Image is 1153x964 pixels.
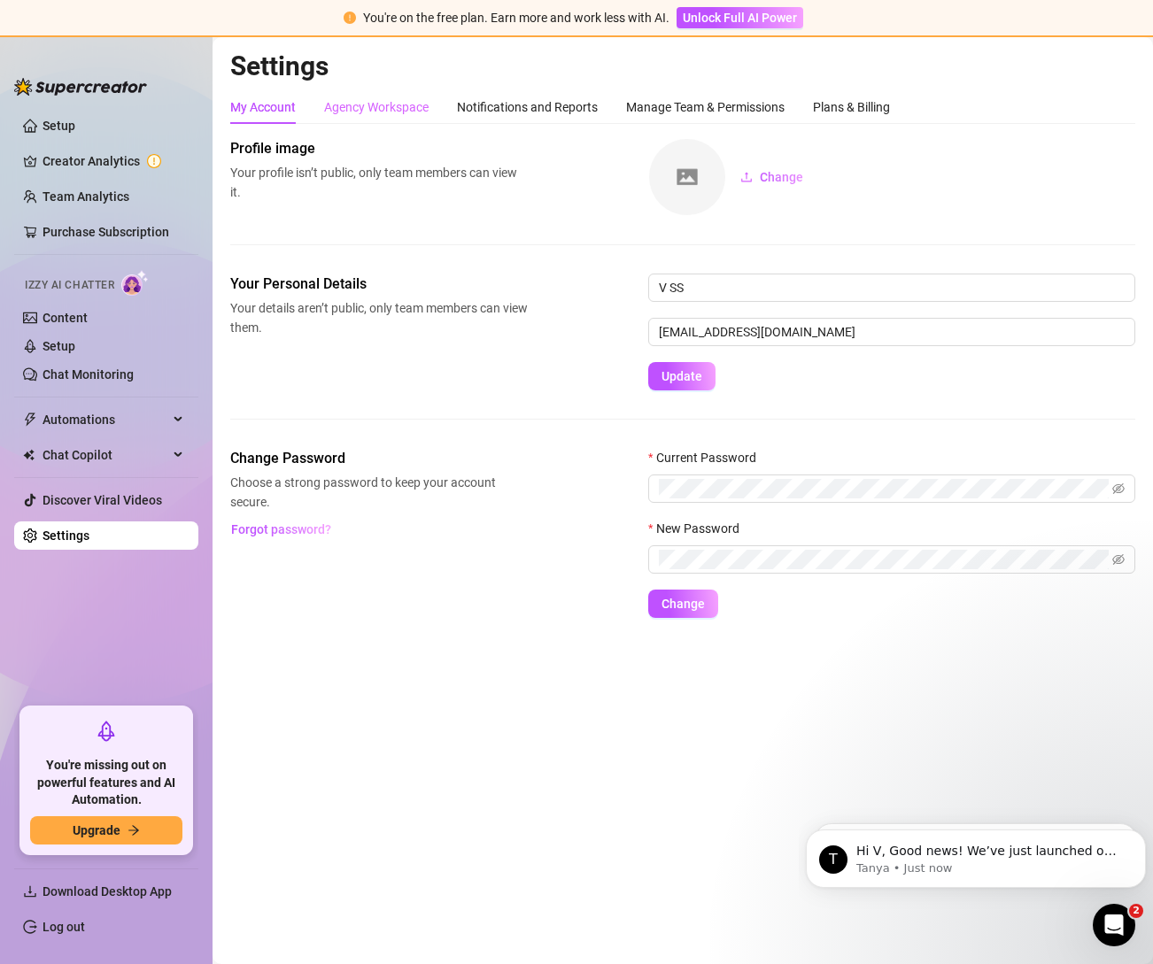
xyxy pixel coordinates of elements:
span: Automations [43,405,168,434]
button: Unlock Full AI Power [677,7,803,28]
a: Setup [43,119,75,133]
span: thunderbolt [23,413,37,427]
span: Your Personal Details [230,274,528,295]
a: Chat Monitoring [43,367,134,382]
a: Unlock Full AI Power [677,11,803,25]
input: Current Password [659,479,1109,498]
h2: Settings [230,50,1135,83]
button: Upgradearrow-right [30,816,182,844]
span: Profile image [230,138,528,159]
a: Log out [43,920,85,934]
span: Choose a strong password to keep your account secure. [230,473,528,512]
img: logo-BBDzfeDw.svg [14,78,147,96]
span: Download Desktop App [43,884,172,898]
span: Chat Copilot [43,441,168,469]
a: Purchase Subscription [43,218,184,246]
span: upload [740,171,753,183]
input: New Password [659,550,1109,569]
span: exclamation-circle [344,12,356,24]
button: Forgot password? [230,515,331,544]
a: Setup [43,339,75,353]
a: Team Analytics [43,189,129,204]
input: Enter new email [648,318,1135,346]
div: My Account [230,97,296,117]
span: Change [760,170,803,184]
span: 2 [1129,904,1143,918]
iframe: Intercom notifications message [799,792,1153,916]
span: download [23,884,37,898]
span: You're missing out on powerful features and AI Automation. [30,757,182,809]
a: Settings [43,528,89,543]
span: eye-invisible [1112,482,1125,495]
span: Forgot password? [231,522,331,536]
span: Update [662,369,702,383]
span: Change Password [230,448,528,469]
button: Update [648,362,716,390]
span: eye-invisible [1112,553,1125,566]
button: Change [726,163,817,191]
span: rocket [96,721,117,742]
iframe: Intercom live chat [1093,904,1135,946]
span: You're on the free plan. Earn more and work less with AI. [363,11,669,25]
span: Your profile isn’t public, only team members can view it. [230,163,528,202]
label: New Password [648,519,751,538]
button: Change [648,590,718,618]
span: arrow-right [128,824,140,837]
a: Discover Viral Videos [43,493,162,507]
span: Your details aren’t public, only team members can view them. [230,298,528,337]
div: Notifications and Reports [457,97,598,117]
div: Manage Team & Permissions [626,97,785,117]
a: Content [43,311,88,325]
span: Unlock Full AI Power [683,11,797,25]
img: Chat Copilot [23,449,35,461]
img: AI Chatter [121,270,149,296]
span: Upgrade [73,823,120,837]
input: Enter name [648,274,1135,302]
div: Agency Workspace [324,97,429,117]
img: square-placeholder.png [649,139,725,215]
div: Plans & Billing [813,97,890,117]
label: Current Password [648,448,768,467]
a: Creator Analytics exclamation-circle [43,147,184,175]
span: Change [662,597,705,611]
span: Izzy AI Chatter [25,277,114,294]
